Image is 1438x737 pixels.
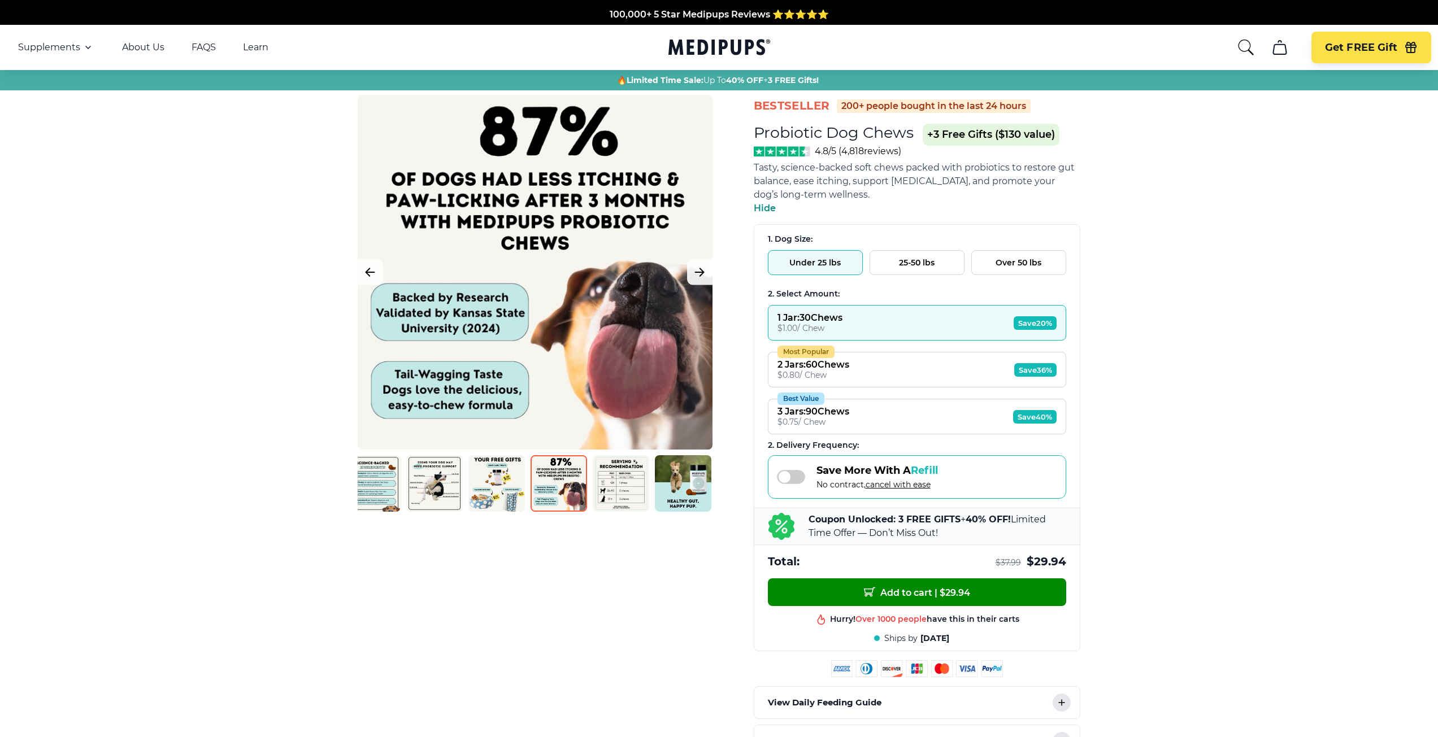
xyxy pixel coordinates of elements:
[18,41,95,54] button: Supplements
[816,479,938,490] span: No contract,
[668,37,770,60] a: Medipups
[816,464,938,477] span: Save More With A
[831,660,1003,677] img: payment methods
[243,42,268,53] a: Learn
[768,399,1066,434] button: Best Value3 Jars:90Chews$0.75/ ChewSave40%
[777,417,849,427] div: $ 0.75 / Chew
[864,586,970,598] span: Add to cart | $ 29.94
[754,146,811,156] img: Stars - 4.8
[1325,41,1397,54] span: Get FREE Gift
[815,146,901,156] span: 4.8/5 ( 4,818 reviews)
[971,250,1066,275] button: Over 50 lbs
[1014,316,1057,330] span: Save 20%
[855,614,927,624] span: Over 1000 people
[593,455,649,512] img: Probiotic Dog Chews | Natural Dog Supplements
[655,455,711,512] img: Probiotic Dog Chews | Natural Dog Supplements
[768,234,1066,245] div: 1. Dog Size:
[777,323,842,333] div: $ 1.00 / Chew
[531,23,907,33] span: Made In The [GEOGRAPHIC_DATA] from domestic & globally sourced ingredients
[1311,32,1431,63] button: Get FREE Gift
[777,346,835,358] div: Most Popular
[122,42,164,53] a: About Us
[768,305,1066,341] button: 1 Jar:30Chews$1.00/ ChewSave20%
[777,359,849,370] div: 2 Jars : 60 Chews
[777,406,849,417] div: 3 Jars : 90 Chews
[754,162,1075,200] span: Tasty, science-backed soft chews packed with probiotics to restore gut balance, ease itching, sup...
[531,455,587,512] img: Probiotic Dog Chews | Natural Dog Supplements
[768,352,1066,387] button: Most Popular2 Jars:60Chews$0.80/ ChewSave36%
[1266,34,1293,61] button: cart
[610,9,829,20] span: 100,000+ 5 Star Medipups Reviews ⭐️⭐️⭐️⭐️⭐️
[777,312,842,323] div: 1 Jar : 30 Chews
[768,289,1066,299] div: 2. Select Amount:
[911,464,938,477] span: Refill
[920,633,949,644] span: [DATE]
[777,370,849,380] div: $ 0.80 / Chew
[687,260,713,285] button: Next Image
[777,393,824,405] div: Best Value
[768,554,800,569] span: Total:
[358,260,383,285] button: Previous Image
[809,514,961,525] b: Coupon Unlocked: 3 FREE GIFTS
[768,696,881,709] p: View Daily Feeding Guide
[768,578,1066,606] button: Add to cart | $29.94
[923,124,1059,146] span: +3 Free Gifts ($130 value)
[18,42,80,53] span: Supplements
[1014,363,1057,377] span: Save 36%
[754,203,776,213] span: Hide
[870,250,965,275] button: 25-50 lbs
[1027,554,1066,569] span: $ 29.94
[1237,38,1255,56] button: search
[884,633,918,644] span: Ships by
[768,440,859,450] span: 2 . Delivery Frequency:
[830,614,1019,625] div: Hurry! have this in their carts
[192,42,216,53] a: FAQS
[866,479,931,490] span: cancel with ease
[837,99,1031,113] div: 200+ people bought in the last 24 hours
[1013,410,1057,424] span: Save 40%
[996,557,1021,568] span: $ 37.99
[406,455,463,512] img: Probiotic Dog Chews | Natural Dog Supplements
[754,123,914,142] h1: Probiotic Dog Chews
[468,455,525,512] img: Probiotic Dog Chews | Natural Dog Supplements
[754,98,830,114] span: BestSeller
[966,514,1011,525] b: 40% OFF!
[809,513,1066,540] p: + Limited Time Offer — Don’t Miss Out!
[344,455,401,512] img: Probiotic Dog Chews | Natural Dog Supplements
[617,75,819,86] span: 🔥 Up To +
[768,250,863,275] button: Under 25 lbs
